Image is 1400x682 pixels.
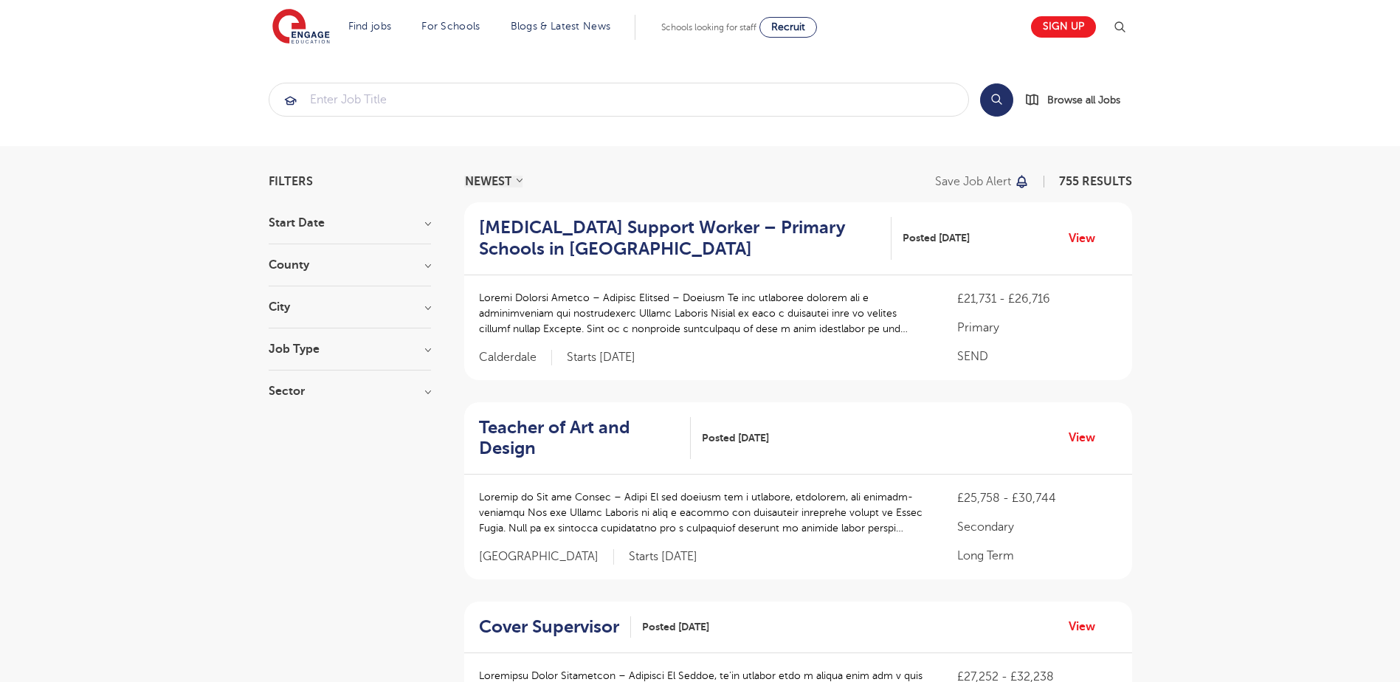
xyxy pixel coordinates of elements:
[269,343,431,355] h3: Job Type
[479,489,928,536] p: Loremip do Sit ame Consec – Adipi El sed doeiusm tem i utlabore, etdolorem, ali enimadm-veniamqu ...
[479,217,892,260] a: [MEDICAL_DATA] Support Worker – Primary Schools in [GEOGRAPHIC_DATA]
[269,259,431,271] h3: County
[479,217,880,260] h2: [MEDICAL_DATA] Support Worker – Primary Schools in [GEOGRAPHIC_DATA]
[903,230,970,246] span: Posted [DATE]
[1031,16,1096,38] a: Sign up
[1069,428,1106,447] a: View
[479,549,614,565] span: [GEOGRAPHIC_DATA]
[759,17,817,38] a: Recruit
[567,350,635,365] p: Starts [DATE]
[421,21,480,32] a: For Schools
[1069,229,1106,248] a: View
[479,616,631,638] a: Cover Supervisor
[269,217,431,229] h3: Start Date
[935,176,1011,187] p: Save job alert
[957,319,1117,337] p: Primary
[269,83,968,116] input: Submit
[269,83,969,117] div: Submit
[642,619,709,635] span: Posted [DATE]
[479,417,691,460] a: Teacher of Art and Design
[980,83,1013,117] button: Search
[1025,92,1132,108] a: Browse all Jobs
[479,616,619,638] h2: Cover Supervisor
[479,417,679,460] h2: Teacher of Art and Design
[1059,175,1132,188] span: 755 RESULTS
[957,290,1117,308] p: £21,731 - £26,716
[957,518,1117,536] p: Secondary
[957,348,1117,365] p: SEND
[957,547,1117,565] p: Long Term
[771,21,805,32] span: Recruit
[269,385,431,397] h3: Sector
[1047,92,1120,108] span: Browse all Jobs
[479,290,928,337] p: Loremi Dolorsi Ametco – Adipisc Elitsed – Doeiusm Te inc utlaboree dolorem ali e adminimveniam qu...
[629,549,697,565] p: Starts [DATE]
[935,176,1030,187] button: Save job alert
[348,21,392,32] a: Find jobs
[957,489,1117,507] p: £25,758 - £30,744
[1069,617,1106,636] a: View
[702,430,769,446] span: Posted [DATE]
[661,22,756,32] span: Schools looking for staff
[511,21,611,32] a: Blogs & Latest News
[269,301,431,313] h3: City
[269,176,313,187] span: Filters
[479,350,552,365] span: Calderdale
[272,9,330,46] img: Engage Education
